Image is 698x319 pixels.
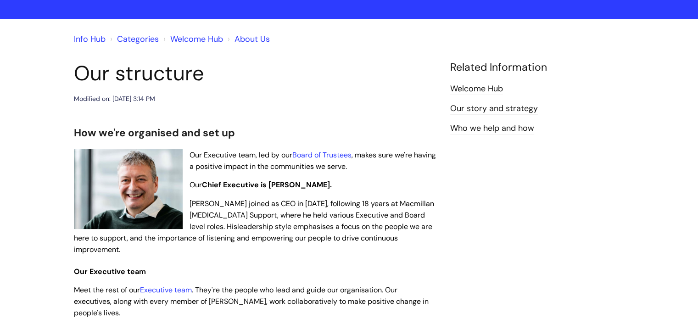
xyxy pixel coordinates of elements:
a: Welcome Hub [170,34,223,45]
li: About Us [225,32,270,46]
h1: Our structure [74,61,436,86]
a: Our story and strategy [450,103,538,115]
a: Who we help and how [450,123,534,134]
span: Our [190,180,332,190]
li: Welcome Hub [161,32,223,46]
div: Modified on: [DATE] 3:14 PM [74,93,155,105]
strong: Chief Executive is [PERSON_NAME]. [202,180,332,190]
li: Solution home [108,32,159,46]
a: Welcome Hub [450,83,503,95]
span: Our Executive team, led by our , makes sure we're having a positive impact in the communities we ... [190,150,436,171]
a: Categories [117,34,159,45]
a: About Us [235,34,270,45]
span: [PERSON_NAME] joined as CEO in [DATE], following 18 years at Macmillan [MEDICAL_DATA] Support, wh... [190,199,434,231]
span: leadership style emphasises a focus on the people we are here to support, and the importance of l... [74,222,432,254]
span: How we're organised and set up [74,126,235,140]
a: Executive team [140,285,192,295]
h4: Related Information [450,61,625,74]
img: WithYou Chief Executive Simon Phillips pictured looking at the camera and smiling [74,149,183,229]
span: Our Executive team [74,267,146,276]
span: Meet the rest of our . They're the people who lead and guide our organisation. Our executives, al... [74,285,429,318]
a: Board of Trustees [292,150,352,160]
a: Info Hub [74,34,106,45]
